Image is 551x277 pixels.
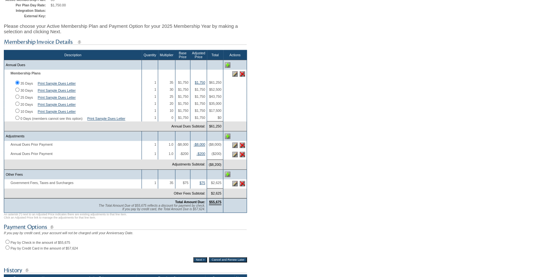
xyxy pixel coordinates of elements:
label: 25 Days [20,96,33,99]
th: Description [4,50,142,60]
span: 1 [154,102,156,105]
span: 1 [154,142,156,146]
span: ($8,000) [209,142,221,146]
td: External Key: [5,14,49,18]
a: -$200 [196,152,205,156]
img: Edit this line item [232,181,238,186]
span: 1.0 [169,142,173,146]
span: 1 [154,116,156,119]
span: $61,250 [209,81,221,84]
a: Print Sample Dues Letter [38,81,76,85]
span: $1,750.00 [51,3,66,7]
td: $2,625 [207,189,223,198]
span: 1 [154,88,156,91]
label: Pay by Check in the amount of $55,675 [11,241,70,244]
img: Delete this line item [240,142,245,148]
span: $1,750 [178,102,188,105]
th: Multiplier [158,50,175,60]
img: Delete this line item [240,71,245,77]
th: Base Price [175,50,190,60]
span: $1,750 [195,95,205,98]
span: $55,675 [209,200,221,205]
span: 20 [170,102,173,105]
span: Annual Dues Prior Payment [6,142,56,146]
img: subTtlPaymentOptions.gif [4,223,247,231]
span: The Total Amount Due of $55,675 reflects a discount for payment by check. If you pay by credit ca... [99,204,205,211]
a: $1,750 [195,81,205,84]
span: 1 [154,81,156,84]
span: $1,750 [178,116,188,119]
span: $35,000 [209,102,221,105]
th: Quantity [142,50,158,60]
span: 25 [170,95,173,98]
td: Adjustments [4,131,142,141]
span: Government Fees, Taxes and Surcharges [6,181,77,185]
span: -$8,000 [177,142,188,146]
span: $75 [183,181,188,185]
td: $61,250 [207,121,223,131]
label: 0 Days (members cannot see this option) [20,117,82,120]
label: 35 Days [20,81,33,85]
img: Add Adjustments line item [225,134,230,139]
span: 30 [170,88,173,91]
td: Integration Status: [5,9,49,12]
label: 30 Days [20,88,33,92]
span: 1 [154,95,156,98]
span: 1 [154,109,156,112]
span: $1,750 [195,102,205,105]
th: Total [207,50,223,60]
span: 1 [154,181,156,185]
input: Cancel and Renew Later [209,257,247,262]
a: $75 [200,181,205,185]
span: Annual Dues Prior Payment [6,152,56,156]
span: $52,500 [209,88,221,91]
span: $1,750 [178,81,188,84]
span: 1 [154,152,156,156]
img: Edit this line item [232,142,238,148]
span: 35 [170,181,173,185]
span: $1,750 [178,88,188,91]
label: 10 Days [20,110,33,113]
span: $43,750 [209,95,221,98]
span: -$200 [180,152,188,156]
a: Print Sample Dues Letter [38,110,76,113]
span: 35 [170,81,173,84]
td: Annual Dues [4,60,142,70]
span: If you pay by credit card, your account will not be charged until your Anniversary Date. [4,231,133,235]
a: Print Sample Dues Letter [38,103,76,106]
input: Next > [193,257,207,262]
label: 20 Days [20,103,33,106]
span: $1,750 [195,109,205,112]
td: ($8,200) [207,159,223,169]
img: subTtlHistory.gif [4,266,247,274]
span: 1.0 [169,152,173,156]
span: $1,750 [195,88,205,91]
th: Actions [223,50,247,60]
div: Please choose your Active Membership Plan and Payment Option for your 2025 Membership Year by mak... [4,20,247,37]
span: 10 [170,109,173,112]
td: Annual Dues Subtotal: [4,121,207,131]
img: Delete this line item [240,152,245,157]
span: ($200) [211,152,221,156]
th: Adjusted Price [190,50,207,60]
td: Total Amount Due: [4,198,207,213]
span: 0 [172,116,173,119]
span: $2,625 [211,181,221,185]
img: Add Other Fees line item [225,172,230,177]
img: subTtlMembershipInvoiceDetails.gif [4,38,247,46]
a: Print Sample Dues Letter [87,117,125,120]
b: Membership Plans [11,71,41,75]
td: Per Plan Day Rate: [5,3,49,7]
img: Add Annual Dues line item [225,62,230,68]
span: $1,750 [178,109,188,112]
td: Other Fees [4,169,142,179]
img: Delete this line item [240,181,245,186]
a: Print Sample Dues Letter [38,96,76,99]
img: Edit this line item [232,71,238,77]
img: Edit this line item [232,152,238,157]
span: $1,750 [178,95,188,98]
td: Other Fees Subtotal: [4,189,207,198]
span: $17,500 [209,109,221,112]
span: An asterisk (*) next to an Adjusted Price indicates there are existing adjustments to that line i... [4,213,127,219]
a: Print Sample Dues Letter [38,88,76,92]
